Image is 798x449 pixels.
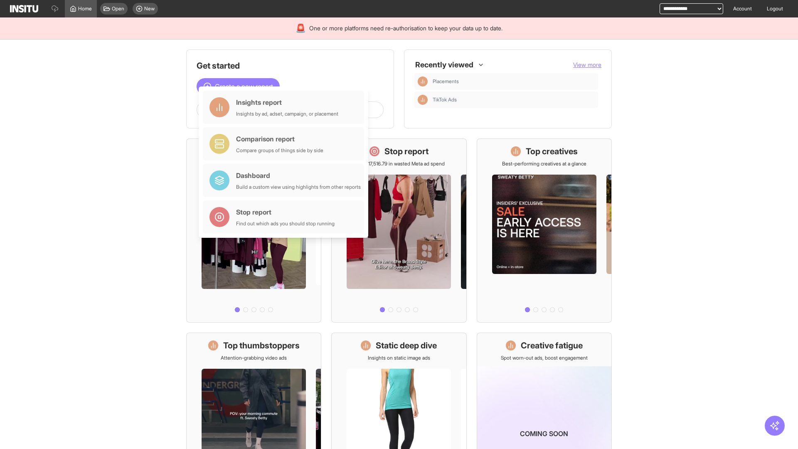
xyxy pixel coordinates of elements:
span: View more [573,61,601,68]
h1: Get started [197,60,384,72]
button: Create a new report [197,78,280,95]
div: Comparison report [236,134,323,144]
h1: Stop report [384,146,429,157]
p: Best-performing creatives at a glance [502,160,586,167]
span: Open [112,5,124,12]
a: Stop reportSave £17,516.79 in wasted Meta ad spend [331,138,466,323]
h1: Top thumbstoppers [223,340,300,351]
p: Insights on static image ads [368,355,430,361]
h1: Static deep dive [376,340,437,351]
div: Dashboard [236,170,361,180]
div: 🚨 [296,22,306,34]
span: TikTok Ads [433,96,595,103]
div: Insights by ad, adset, campaign, or placement [236,111,338,117]
a: What's live nowSee all active ads instantly [186,138,321,323]
div: Find out which ads you should stop running [236,220,335,227]
span: TikTok Ads [433,96,457,103]
span: New [144,5,155,12]
a: Top creativesBest-performing creatives at a glance [477,138,612,323]
img: Logo [10,5,38,12]
button: View more [573,61,601,69]
span: Placements [433,78,459,85]
span: Home [78,5,92,12]
div: Compare groups of things side by side [236,147,323,154]
p: Attention-grabbing video ads [221,355,287,361]
div: Stop report [236,207,335,217]
h1: Top creatives [526,146,578,157]
div: Insights [418,76,428,86]
div: Insights report [236,97,338,107]
span: One or more platforms need re-authorisation to keep your data up to date. [309,24,502,32]
span: Placements [433,78,595,85]
div: Build a custom view using highlights from other reports [236,184,361,190]
span: Create a new report [215,81,273,91]
div: Insights [418,95,428,105]
p: Save £17,516.79 in wasted Meta ad spend [353,160,445,167]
